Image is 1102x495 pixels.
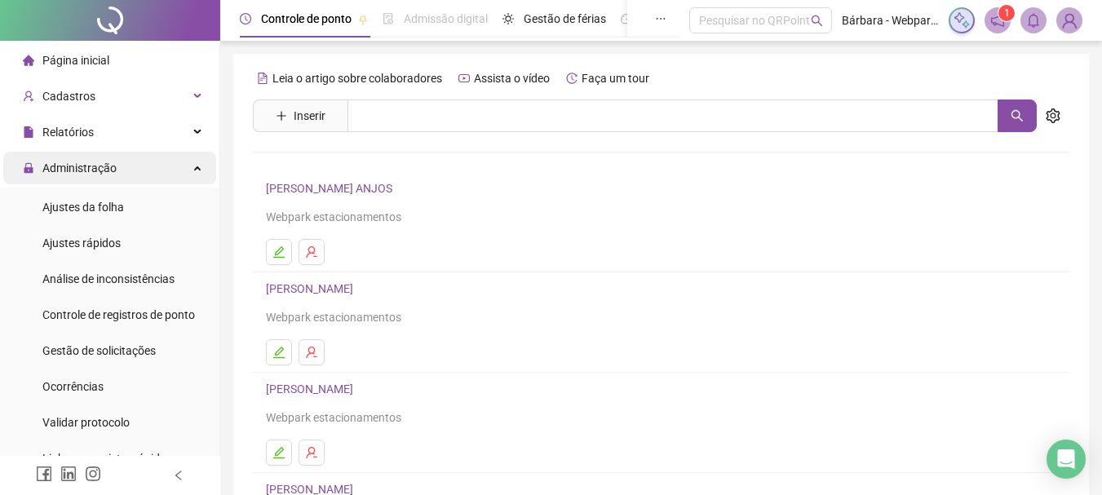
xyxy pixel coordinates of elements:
button: Inserir [263,103,339,129]
span: user-delete [305,446,318,459]
span: notification [990,13,1005,28]
span: sun [502,13,514,24]
span: Análise de inconsistências [42,272,175,285]
span: Assista o vídeo [474,72,550,85]
span: dashboard [621,13,632,24]
div: Webpark estacionamentos [266,409,1056,426]
span: ellipsis [655,13,666,24]
a: [PERSON_NAME] ANJOS [266,182,397,195]
span: setting [1046,108,1060,123]
span: search [811,15,823,27]
span: Leia o artigo sobre colaboradores [272,72,442,85]
span: Gestão de solicitações [42,344,156,357]
span: Ocorrências [42,380,104,393]
span: home [23,55,34,66]
a: [PERSON_NAME] [266,282,358,295]
span: history [566,73,578,84]
span: Bárbara - Webpark estacionamentos [842,11,939,29]
span: Admissão digital [404,12,488,25]
span: edit [272,346,285,359]
span: Página inicial [42,54,109,67]
span: linkedin [60,466,77,482]
div: Webpark estacionamentos [266,308,1056,326]
span: clock-circle [240,13,251,24]
sup: 1 [998,5,1015,21]
img: 80825 [1057,8,1082,33]
span: file-done [383,13,394,24]
span: pushpin [358,15,368,24]
span: Gestão de férias [524,12,606,25]
span: edit [272,245,285,259]
span: Validar protocolo [42,416,130,429]
a: [PERSON_NAME] [266,382,358,396]
span: left [173,470,184,481]
span: 1 [1004,7,1010,19]
div: Open Intercom Messenger [1047,440,1086,479]
span: bell [1026,13,1041,28]
span: plus [276,110,287,122]
span: file [23,126,34,138]
span: edit [272,446,285,459]
span: user-add [23,91,34,102]
span: instagram [85,466,101,482]
span: facebook [36,466,52,482]
span: Faça um tour [582,72,649,85]
span: Ajustes da folha [42,201,124,214]
span: Controle de ponto [261,12,352,25]
span: Ajustes rápidos [42,236,121,250]
span: file-text [257,73,268,84]
span: Controle de registros de ponto [42,308,195,321]
span: lock [23,162,34,174]
div: Webpark estacionamentos [266,208,1056,226]
span: Link para registro rápido [42,452,166,465]
span: Administração [42,161,117,175]
span: Relatórios [42,126,94,139]
span: user-delete [305,245,318,259]
span: search [1011,109,1024,122]
span: Cadastros [42,90,95,103]
span: youtube [458,73,470,84]
span: Inserir [294,107,325,125]
img: sparkle-icon.fc2bf0ac1784a2077858766a79e2daf3.svg [953,11,971,29]
span: user-delete [305,346,318,359]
